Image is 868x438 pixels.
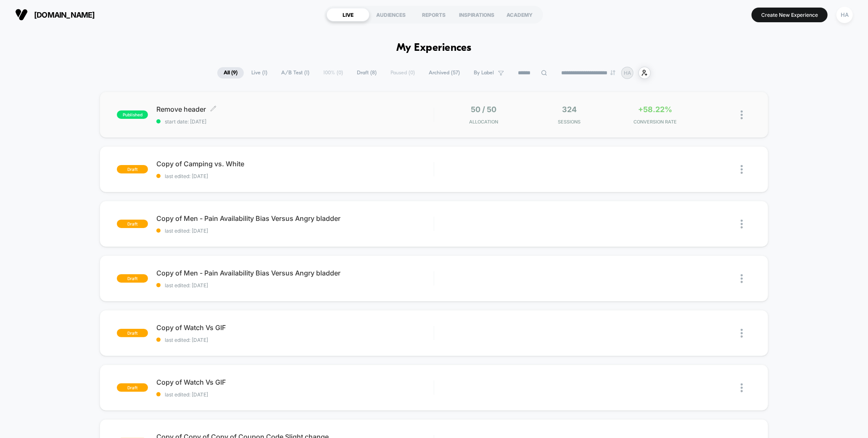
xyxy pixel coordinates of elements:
img: close [741,220,743,228]
span: Copy of Camping vs. White [156,160,433,168]
span: Live ( 1 ) [245,67,274,79]
p: HA [624,70,631,76]
img: close [741,329,743,338]
span: last edited: [DATE] [156,282,433,289]
img: close [741,165,743,174]
span: Copy of Watch Vs GIF [156,378,433,386]
span: last edited: [DATE] [156,173,433,179]
button: Create New Experience [752,8,828,22]
button: [DOMAIN_NAME] [13,8,98,21]
div: INSPIRATIONS [455,8,498,21]
span: published [117,110,148,119]
h1: My Experiences [396,42,472,54]
div: ACADEMY [498,8,541,21]
span: last edited: [DATE] [156,337,433,343]
span: draft [117,165,148,173]
div: LIVE [327,8,369,21]
button: HA [834,6,855,24]
span: All ( 9 ) [217,67,244,79]
img: close [741,383,743,392]
span: [DOMAIN_NAME] [34,10,95,19]
span: last edited: [DATE] [156,228,433,234]
img: Visually logo [15,8,28,21]
div: HA [836,7,853,23]
span: Remove header [156,105,433,113]
span: draft [117,329,148,337]
div: AUDIENCES [369,8,412,21]
img: end [610,70,615,75]
span: +58.22% [638,105,673,114]
span: last edited: [DATE] [156,391,433,398]
span: 50 / 50 [471,105,496,114]
span: CONVERSION RATE [615,119,696,125]
span: By Label [474,70,494,76]
div: REPORTS [412,8,455,21]
span: Allocation [469,119,498,125]
span: start date: [DATE] [156,118,433,125]
span: Archived ( 57 ) [422,67,466,79]
span: Draft ( 8 ) [351,67,383,79]
span: draft [117,220,148,228]
span: draft [117,274,148,283]
span: Copy of Watch Vs GIF [156,323,433,332]
span: Sessions [529,119,610,125]
img: close [741,274,743,283]
span: draft [117,383,148,392]
span: 324 [562,105,577,114]
span: Copy of Men - Pain Availability Bias Versus Angry bladder [156,269,433,277]
img: close [741,110,743,119]
span: Copy of Men - Pain Availability Bias Versus Angry bladder [156,214,433,223]
span: A/B Test ( 1 ) [275,67,316,79]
